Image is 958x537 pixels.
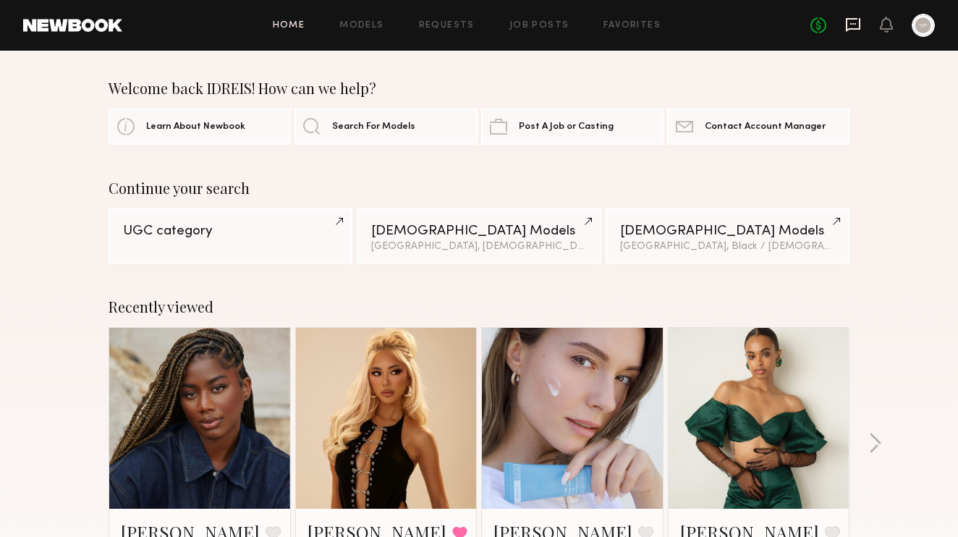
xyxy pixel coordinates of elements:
[357,208,601,263] a: [DEMOGRAPHIC_DATA] Models[GEOGRAPHIC_DATA], [DEMOGRAPHIC_DATA]
[419,21,475,30] a: Requests
[109,179,849,197] div: Continue your search
[123,224,338,238] div: UGC category
[371,242,586,252] div: [GEOGRAPHIC_DATA], [DEMOGRAPHIC_DATA]
[603,21,661,30] a: Favorites
[273,21,305,30] a: Home
[371,224,586,238] div: [DEMOGRAPHIC_DATA] Models
[667,109,849,145] a: Contact Account Manager
[509,21,569,30] a: Job Posts
[109,208,352,263] a: UGC category
[332,122,415,132] span: Search For Models
[705,122,826,132] span: Contact Account Manager
[519,122,614,132] span: Post A Job or Casting
[294,109,477,145] a: Search For Models
[339,21,383,30] a: Models
[620,224,835,238] div: [DEMOGRAPHIC_DATA] Models
[109,109,291,145] a: Learn About Newbook
[109,298,849,316] div: Recently viewed
[481,109,664,145] a: Post A Job or Casting
[109,80,849,97] div: Welcome back IDREIS! How can we help?
[606,208,849,263] a: [DEMOGRAPHIC_DATA] Models[GEOGRAPHIC_DATA], Black / [DEMOGRAPHIC_DATA]
[146,122,245,132] span: Learn About Newbook
[620,242,835,252] div: [GEOGRAPHIC_DATA], Black / [DEMOGRAPHIC_DATA]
